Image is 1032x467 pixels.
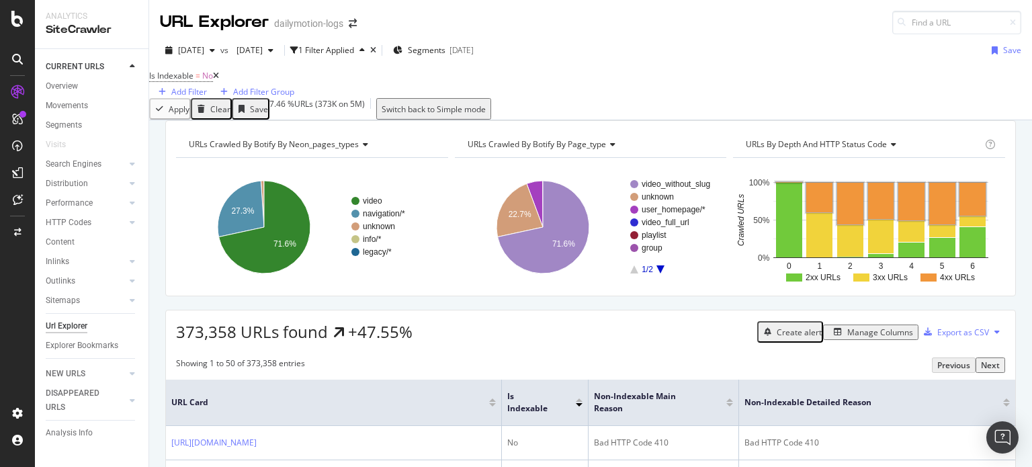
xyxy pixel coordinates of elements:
text: 1/2 [642,265,653,274]
div: Add Filter [171,86,207,97]
span: No [202,70,213,81]
div: CURRENT URLS [46,60,104,74]
button: Next [976,357,1005,373]
svg: A chart. [455,169,724,286]
h4: URLs Crawled By Botify By neon_pages_types [186,134,436,155]
div: Search Engines [46,157,101,171]
a: [URL][DOMAIN_NAME] [171,437,257,449]
input: Find a URL [892,11,1021,34]
span: Is Indexable [149,70,193,81]
text: 71.6% [273,239,296,249]
div: 7.46 % URLs ( 373K on 5M ) [269,98,365,120]
h4: URLs by Depth and HTTP Status Code [743,134,982,155]
div: Segments [46,118,82,132]
span: Segments [408,44,445,56]
span: Non-Indexable Detailed Reason [744,396,983,409]
span: URL Card [171,396,486,409]
span: = [196,70,200,81]
div: Visits [46,138,66,152]
text: 2 [848,261,853,271]
text: navigation/* [363,209,405,218]
text: info/* [363,235,382,244]
button: Save [232,98,269,120]
div: Outlinks [46,274,75,288]
text: playlist [642,230,666,240]
div: Previous [937,359,970,371]
a: HTTP Codes [46,216,126,230]
button: [DATE] [231,40,279,61]
a: DISAPPEARED URLS [46,386,126,415]
div: Manage Columns [847,327,913,338]
div: Clear [210,103,230,115]
div: Next [981,359,1000,371]
div: SiteCrawler [46,22,138,38]
div: Bad HTTP Code 410 [594,437,733,449]
div: Movements [46,99,88,113]
div: Overview [46,79,78,93]
div: Content [46,235,75,249]
div: DISAPPEARED URLS [46,386,114,415]
text: 0% [758,253,770,263]
div: times [370,46,376,54]
div: No [507,437,583,449]
text: Crawled URLs [736,194,746,246]
a: Visits [46,138,79,152]
text: legacy/* [363,247,392,257]
svg: A chart. [733,169,1002,286]
span: URLs by Depth and HTTP Status Code [746,138,887,150]
span: URLs Crawled By Botify By neon_pages_types [189,138,359,150]
div: Performance [46,196,93,210]
div: [DATE] [449,44,474,56]
svg: A chart. [176,169,445,286]
button: Apply [149,98,191,120]
div: Switch back to Simple mode [382,103,486,115]
button: Clear [191,98,232,120]
a: Url Explorer [46,319,139,333]
text: 27.3% [231,207,254,216]
text: unknown [642,192,674,202]
text: video_full_url [642,218,689,227]
button: Manage Columns [823,325,918,340]
button: Segments[DATE] [388,40,479,61]
div: Apply [169,103,189,115]
div: arrow-right-arrow-left [349,19,357,28]
div: Sitemaps [46,294,80,308]
div: NEW URLS [46,367,85,381]
text: 100% [749,178,770,187]
text: 1 [818,261,822,271]
span: URLs Crawled By Botify By page_type [468,138,606,150]
text: video [363,196,382,206]
text: 2xx URLs [806,273,841,282]
button: Save [986,40,1021,61]
a: Overview [46,79,139,93]
a: Segments [46,118,139,132]
h4: URLs Crawled By Botify By page_type [465,134,715,155]
div: URL Explorer [160,11,269,34]
button: Add Filter Group [211,85,298,98]
button: Export as CSV [918,321,989,343]
span: 373,358 URLs found [176,321,328,343]
text: video_without_slug [642,179,710,189]
div: Export as CSV [937,327,989,338]
a: Content [46,235,139,249]
text: 4 [910,261,914,271]
button: 1 Filter Applied [290,40,370,61]
div: Save [250,103,268,115]
div: Open Intercom Messenger [986,421,1019,454]
span: 2025 Aug. 30th [178,44,204,56]
div: Add Filter Group [233,86,294,97]
button: Create alert [757,321,823,343]
a: Movements [46,99,139,113]
a: Explorer Bookmarks [46,339,139,353]
div: Create alert [777,327,822,338]
text: 0 [787,261,791,271]
a: Outlinks [46,274,126,288]
div: Save [1003,44,1021,56]
a: CURRENT URLS [46,60,126,74]
span: Non-Indexable Main Reason [594,390,706,415]
button: Previous [932,357,976,373]
div: Showing 1 to 50 of 373,358 entries [176,357,305,373]
button: Add Filter [149,85,211,98]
